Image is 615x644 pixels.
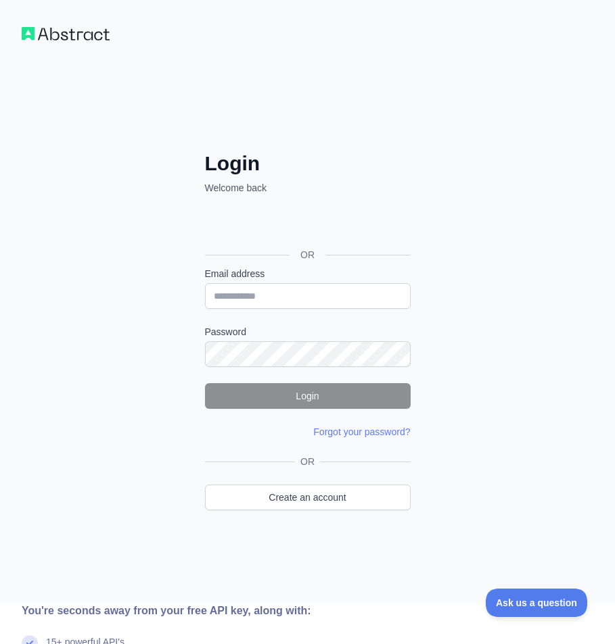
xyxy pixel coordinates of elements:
[313,426,410,437] a: Forgot your password?
[486,589,588,617] iframe: Toggle Customer Support
[290,248,325,262] span: OR
[205,485,411,510] a: Create an account
[205,181,411,195] p: Welcome back
[295,455,320,468] span: OR
[205,383,411,409] button: Login
[205,151,411,176] h2: Login
[22,603,437,619] div: You're seconds away from your free API key, along with:
[205,325,411,339] label: Password
[198,209,415,239] iframe: ເຂົ້າສູ່ລະບົບດ້ວຍປຸ່ມ Google
[205,267,411,280] label: Email address
[22,27,110,41] img: Workflow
